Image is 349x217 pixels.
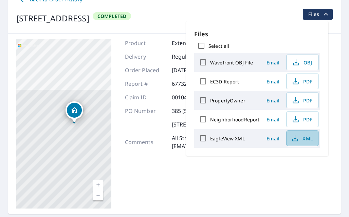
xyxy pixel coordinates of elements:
p: Order Placed [125,66,166,74]
span: Email [265,135,281,142]
button: filesDropdownBtn-67732496 [302,9,333,20]
p: 67732496 [172,80,213,88]
a: Current Level 17, Zoom Out [93,190,103,200]
span: PDF [291,115,313,123]
div: [STREET_ADDRESS] [16,12,89,24]
span: Email [265,78,281,85]
span: PDF [291,77,313,85]
p: Claim ID [125,93,166,101]
p: All Structures on Parcel Ordered by: [PERSON_NAME][EMAIL_ADDRESS][DOMAIN_NAME] [172,134,333,150]
p: PO Number [125,107,166,115]
p: Delivery [125,53,166,61]
p: Comments [125,138,166,146]
button: PDF [287,74,318,89]
p: Extended Cov 3D [172,39,216,47]
label: PropertyOwner [210,97,245,104]
label: NeighborhoodReport [210,116,259,123]
p: Regular [172,53,213,61]
p: [STREET_ADDRESS] [172,120,221,129]
span: OBJ [291,58,313,66]
label: Wavefront OBJ File [210,59,253,66]
span: PDF [291,96,313,104]
span: XML [291,134,313,142]
p: Files [194,29,320,39]
p: Product [125,39,166,47]
button: Email [262,57,284,68]
div: Dropped pin, building 1, Residential property, 810 South Cherry Street Hamburg, AR 71646 [66,101,83,122]
p: 385 [STREET_ADDRESS] [172,107,232,115]
button: XML [287,131,318,146]
button: PDF [287,112,318,127]
span: Completed [93,13,131,19]
label: EC3D Report [210,78,239,85]
label: Select all [208,43,229,49]
label: EagleView XML [210,135,245,142]
p: [DATE] [172,66,213,74]
span: Email [265,97,281,104]
button: OBJ [287,55,318,70]
button: PDF [287,93,318,108]
button: Email [262,114,284,125]
span: Email [265,116,281,123]
a: Current Level 17, Zoom In [93,180,103,190]
p: 00104965380 [172,93,213,101]
span: Files [308,10,330,18]
button: Email [262,95,284,106]
button: Email [262,133,284,144]
span: Email [265,59,281,66]
button: Email [262,76,284,87]
p: Report # [125,80,166,88]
